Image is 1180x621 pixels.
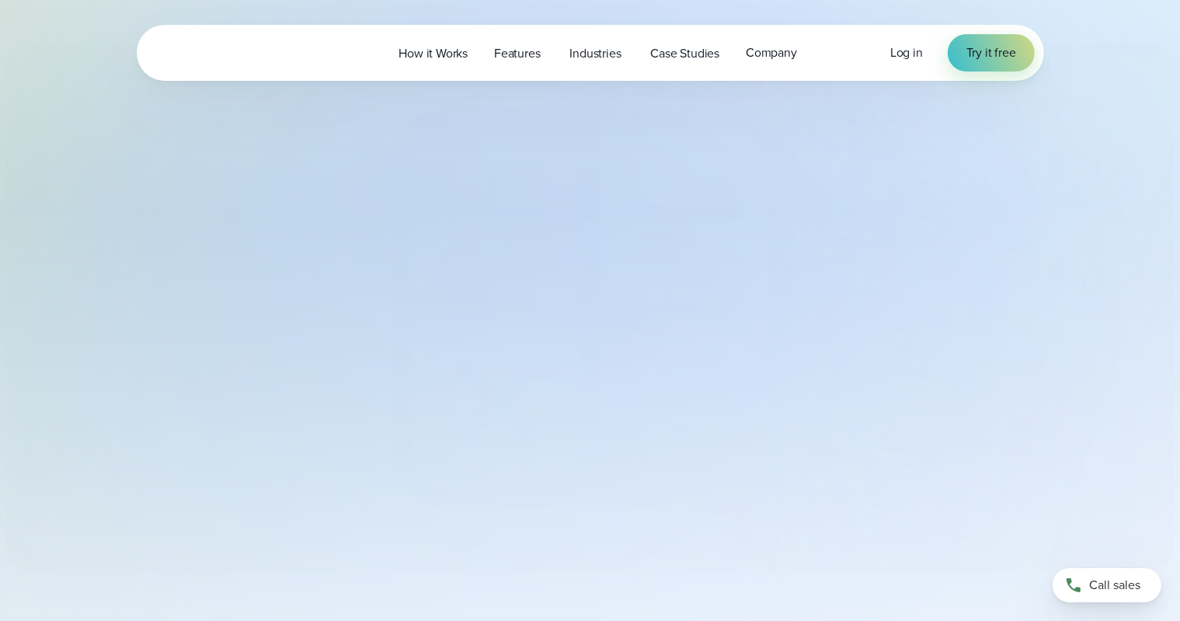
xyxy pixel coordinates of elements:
span: Features [494,44,540,63]
span: Log in [890,44,923,61]
a: Log in [890,44,923,62]
span: Call sales [1089,576,1140,595]
a: Call sales [1053,568,1161,602]
span: Try it free [966,44,1016,62]
span: Industries [570,44,621,63]
a: Try it free [948,34,1035,72]
a: Case Studies [638,37,733,69]
a: How it Works [386,37,482,69]
span: How it Works [399,44,468,63]
span: Company [746,44,797,62]
span: Case Studies [651,44,720,63]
